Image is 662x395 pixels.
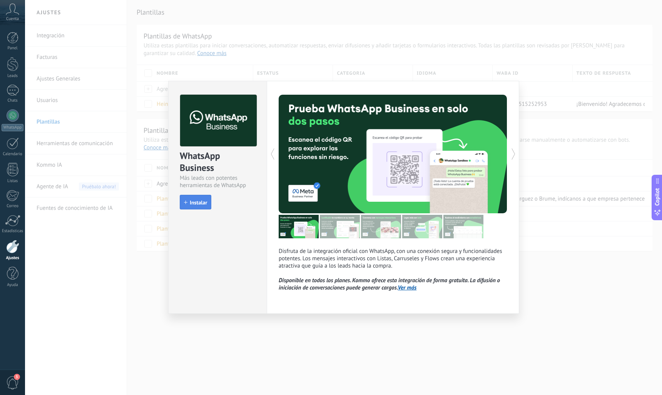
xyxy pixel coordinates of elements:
div: Leads [2,74,24,79]
img: tour_image_cc27419dad425b0ae96c2716632553fa.png [320,215,360,238]
span: Copilot [654,188,661,206]
div: WhatsApp [2,124,23,131]
img: logo_main.png [180,95,257,147]
img: tour_image_cc377002d0016b7ebaeb4dbe65cb2175.png [443,215,483,238]
div: Más leads con potentes herramientas de WhatsApp [180,174,256,189]
span: 3 [14,374,20,380]
p: Disfruta de la integración oficial con WhatsApp, con una conexión segura y funcionalidades potent... [279,248,507,291]
div: Panel [2,46,24,51]
span: Cuenta [6,17,19,22]
img: tour_image_7a4924cebc22ed9e3259523e50fe4fd6.png [279,215,319,238]
div: Chats [2,98,24,103]
div: WhatsApp Business [180,150,256,174]
div: Ayuda [2,283,24,288]
div: Ajustes [2,256,24,261]
button: Instalar [180,195,211,209]
div: Correo [2,204,24,209]
div: Listas [2,179,24,184]
img: tour_image_1009fe39f4f058b759f0df5a2b7f6f06.png [361,215,401,238]
span: Instalar [190,200,207,205]
i: Disponible en todos los planes. Kommo ofrece esta integración de forma gratuita. La difusión o in... [279,277,500,291]
a: Ver más [398,284,417,291]
img: tour_image_62c9952fc9cf984da8d1d2aa2c453724.png [402,215,442,238]
div: Calendario [2,152,24,157]
div: Estadísticas [2,229,24,234]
